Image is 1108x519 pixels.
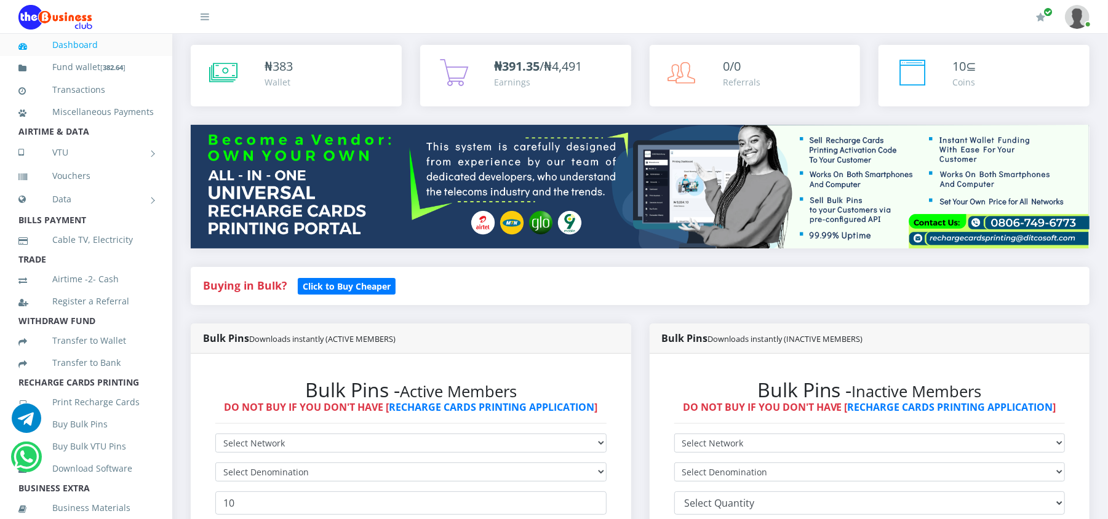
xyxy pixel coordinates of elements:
b: 382.64 [103,63,123,72]
input: Enter Quantity [215,491,607,515]
div: Referrals [723,76,761,89]
i: Renew/Upgrade Subscription [1036,12,1045,22]
a: Buy Bulk Pins [18,410,154,438]
h2: Bulk Pins - [674,378,1066,402]
span: /₦4,491 [494,58,582,74]
a: RECHARGE CARDS PRINTING APPLICATION [389,400,594,414]
div: ₦ [265,57,293,76]
small: [ ] [100,63,126,72]
img: multitenant_rcp.png [191,125,1090,248]
span: Renew/Upgrade Subscription [1043,7,1053,17]
div: Coins [952,76,976,89]
a: ₦391.35/₦4,491 Earnings [420,45,631,106]
a: Click to Buy Cheaper [298,278,396,293]
b: Click to Buy Cheaper [303,280,391,292]
a: VTU [18,137,154,168]
strong: Buying in Bulk? [203,278,287,293]
a: Cable TV, Electricity [18,226,154,254]
span: 383 [273,58,293,74]
span: 0/0 [723,58,741,74]
div: Earnings [494,76,582,89]
a: Download Software [18,454,154,483]
strong: DO NOT BUY IF YOU DON'T HAVE [ ] [683,400,1056,414]
a: Miscellaneous Payments [18,98,154,126]
small: Inactive Members [852,381,982,402]
strong: DO NOT BUY IF YOU DON'T HAVE [ ] [224,400,597,414]
h2: Bulk Pins - [215,378,607,402]
img: Logo [18,5,92,30]
a: Fund wallet[382.64] [18,53,154,82]
small: Active Members [400,381,517,402]
a: Data [18,184,154,215]
a: Airtime -2- Cash [18,265,154,293]
a: Buy Bulk VTU Pins [18,432,154,461]
span: 10 [952,58,966,74]
a: Dashboard [18,31,154,59]
a: Chat for support [14,451,39,472]
a: Print Recharge Cards [18,388,154,416]
strong: Bulk Pins [662,331,863,345]
strong: Bulk Pins [203,331,396,345]
a: 0/0 Referrals [650,45,861,106]
div: Wallet [265,76,293,89]
a: Transfer to Wallet [18,327,154,355]
b: ₦391.35 [494,58,540,74]
a: Vouchers [18,162,154,190]
a: Transactions [18,76,154,104]
a: Register a Referral [18,287,154,315]
small: Downloads instantly (ACTIVE MEMBERS) [249,333,396,344]
a: Chat for support [12,413,41,433]
a: RECHARGE CARDS PRINTING APPLICATION [848,400,1053,414]
div: ⊆ [952,57,976,76]
small: Downloads instantly (INACTIVE MEMBERS) [708,333,863,344]
a: ₦383 Wallet [191,45,402,106]
img: User [1065,5,1090,29]
a: Transfer to Bank [18,349,154,377]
